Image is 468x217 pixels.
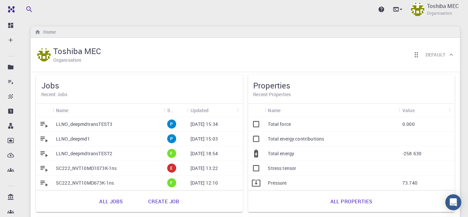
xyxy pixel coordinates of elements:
h6: Recent Jobs [41,91,237,98]
p: 0.000 [402,121,415,128]
p: LLNO_deepmd1 [56,136,90,142]
div: error [167,164,176,173]
img: Toshiba MEC [37,48,51,61]
p: Total energy contributions [268,136,324,142]
a: All properties [323,193,380,209]
h6: Organisation [53,56,81,64]
div: Status [164,104,187,117]
p: LLNO_deepmdtransTEST2 [56,150,112,157]
div: Updated [191,104,209,117]
img: logo [5,6,15,13]
p: [DATE] 12:10 [191,180,218,186]
div: finished [167,178,176,187]
nav: breadcrumb [33,28,57,36]
h5: Jobs [41,80,237,91]
button: Sort [173,105,184,116]
p: LLNO_deepmdtransTEST3 [56,121,112,128]
button: Reorder cards [410,48,423,61]
p: [DATE] 13:22 [191,165,218,172]
img: Toshiba MEC [411,3,424,16]
a: Create job [141,193,187,209]
p: [DATE] 15:34 [191,121,218,128]
p: Stress tensor [268,165,296,172]
h6: Recent Properties [253,91,450,98]
div: Value [402,104,415,117]
button: Sort [69,105,79,116]
div: Name [53,104,164,117]
p: Pressure [268,180,287,186]
span: Organisation [427,10,452,17]
p: Total energy [268,150,294,157]
span: P [168,136,176,142]
button: Sort [280,105,291,116]
p: [DATE] 18:54 [191,150,218,157]
div: pre-submission [167,120,176,129]
div: Name [265,104,399,117]
div: finished [167,149,176,158]
p: 73.740 [402,180,417,186]
span: F [168,180,176,186]
a: All jobs [92,193,130,209]
span: E [168,165,176,171]
button: Sort [415,105,425,116]
div: Icon [248,104,265,117]
span: P [168,121,176,127]
p: Total force [268,121,291,128]
p: -258.630 [402,150,421,157]
p: Toshiba MEC [427,2,459,10]
p: SC222_NVT10MD1073K-1ns [56,165,117,172]
h5: Toshiba MEC [53,46,101,56]
p: SC222_NVT10MD673K-1ns [56,180,114,186]
span: F [168,151,176,156]
div: Icon [36,104,53,117]
span: Support [13,5,37,11]
h6: Home [41,28,56,36]
div: pre-submission [167,134,176,143]
h6: Default [426,51,445,58]
div: Status [167,104,173,117]
div: Updated [187,104,237,117]
h5: Properties [253,80,450,91]
div: Open Intercom Messenger [445,194,461,210]
div: Value [399,104,449,117]
div: Name [56,104,69,117]
div: Name [268,104,281,117]
p: [DATE] 15:03 [191,136,218,142]
button: Sort [209,105,220,116]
